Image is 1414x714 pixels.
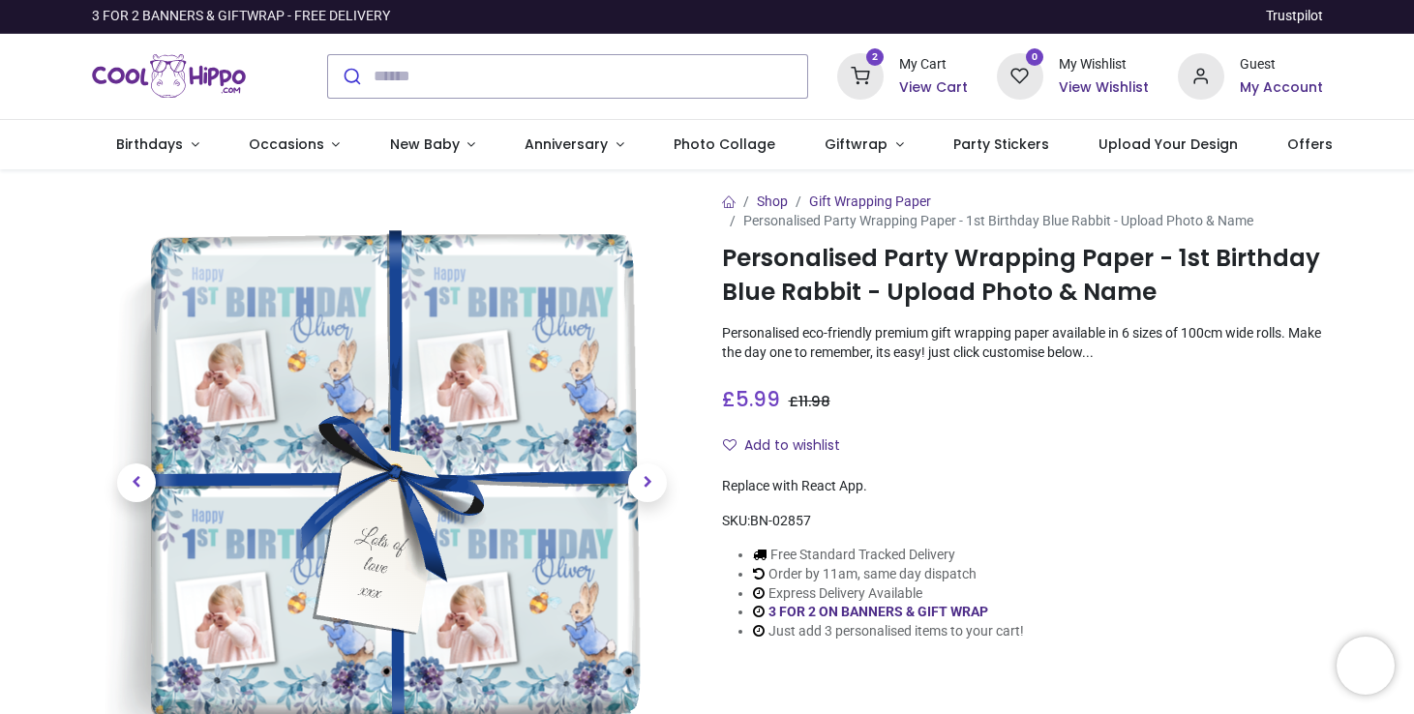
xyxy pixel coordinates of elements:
[997,67,1043,82] a: 0
[116,134,183,154] span: Birthdays
[117,463,156,502] span: Previous
[753,584,1024,604] li: Express Delivery Available
[92,7,390,26] div: 3 FOR 2 BANNERS & GIFTWRAP - FREE DELIVERY
[722,385,780,413] span: £
[500,120,649,170] a: Anniversary
[1337,637,1395,695] iframe: Brevo live chat
[249,134,324,154] span: Occasions
[1059,78,1149,98] a: View Wishlist
[602,280,692,686] a: Next
[899,78,968,98] a: View Cart
[628,463,667,502] span: Next
[1240,78,1323,98] a: My Account
[224,120,365,170] a: Occasions
[753,546,1024,565] li: Free Standard Tracked Delivery
[1098,134,1238,154] span: Upload Your Design
[722,477,1323,496] div: Replace with React App.
[390,134,460,154] span: New Baby
[743,213,1253,228] span: Personalised Party Wrapping Paper - 1st Birthday Blue Rabbit - Upload Photo & Name
[899,55,968,74] div: My Cart
[736,385,780,413] span: 5.99
[953,134,1049,154] span: Party Stickers
[722,430,857,462] button: Add to wishlistAdd to wishlist
[722,512,1323,531] div: SKU:
[525,134,608,154] span: Anniversary
[798,392,830,411] span: 11.98
[800,120,929,170] a: Giftwrap
[1059,55,1149,74] div: My Wishlist
[866,48,885,67] sup: 2
[809,193,931,209] a: Gift Wrapping Paper
[365,120,500,170] a: New Baby
[92,280,182,686] a: Previous
[328,55,374,98] button: Submit
[753,565,1024,584] li: Order by 11am, same day dispatch
[722,242,1323,309] h1: Personalised Party Wrapping Paper - 1st Birthday Blue Rabbit - Upload Photo & Name
[1266,7,1323,26] a: Trustpilot
[825,134,888,154] span: Giftwrap
[837,67,884,82] a: 2
[92,49,247,104] img: Cool Hippo
[750,513,811,528] span: BN-02857
[1026,48,1044,67] sup: 0
[674,134,775,154] span: Photo Collage
[722,324,1323,362] p: Personalised eco-friendly premium gift wrapping paper available in 6 sizes of 100cm wide rolls. M...
[92,120,225,170] a: Birthdays
[1287,134,1333,154] span: Offers
[789,392,830,411] span: £
[723,438,737,452] i: Add to wishlist
[757,193,788,209] a: Shop
[768,604,988,619] a: 3 FOR 2 ON BANNERS & GIFT WRAP
[753,622,1024,641] li: Just add 3 personalised items to your cart!
[1240,55,1323,74] div: Guest
[92,49,247,104] a: Logo of Cool Hippo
